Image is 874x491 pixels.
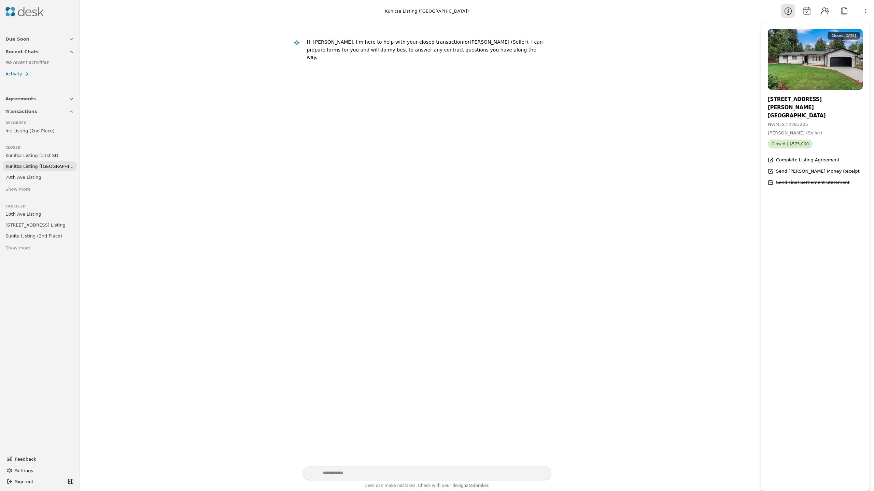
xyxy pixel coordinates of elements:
[776,157,840,164] div: Complete Listing Agreement
[5,163,74,170] span: Kunitsa Listing ([GEOGRAPHIC_DATA])
[294,40,299,46] img: Desk
[1,105,78,118] button: Transactions
[307,39,543,60] div: . I can prepare forms for you and will do my best to answer any contract questions you have along...
[5,186,30,193] div: Show more
[5,120,74,126] div: Recorded
[3,453,74,465] button: Feedback
[5,70,22,77] span: Activity
[385,8,469,15] div: Kunitsa Listing ([GEOGRAPHIC_DATA])
[768,103,863,120] div: [PERSON_NAME][GEOGRAPHIC_DATA]
[828,32,860,40] div: Closed [DATE]
[5,152,58,159] span: Kunitsa Listing (31st St)
[768,140,813,148] span: Closed | $575,000
[15,456,70,463] span: Feedback
[15,467,33,474] span: Settings
[15,478,33,485] span: Sign out
[768,95,863,103] div: [STREET_ADDRESS]
[5,95,36,102] span: Agreements
[452,483,475,488] span: designated
[463,39,469,45] div: for
[1,69,78,79] a: Activity
[303,482,551,491] div: Desk can make mistakes. Check with your broker.
[768,121,863,128] div: NWMLS # 2283205
[1,33,78,45] button: Due Soon
[5,35,29,43] span: Due Soon
[5,7,44,16] img: Desk
[1,92,78,105] button: Agreements
[768,29,863,90] img: Property
[5,108,37,115] span: Transactions
[5,211,41,218] span: 18th Ave Listing
[5,145,74,150] div: Closed
[307,38,546,61] div: [PERSON_NAME] (Seller)
[768,130,822,135] span: [PERSON_NAME] (Seller)
[5,245,30,252] div: Show more
[303,466,551,480] textarea: Write your prompt here
[4,465,75,476] button: Settings
[1,45,78,58] button: Recent Chats
[5,221,66,229] span: [STREET_ADDRESS] Listing
[5,204,74,209] div: Canceled
[5,174,41,181] span: 70th Ave Listing
[5,60,48,65] span: No recent activities
[5,48,39,55] span: Recent Chats
[5,232,62,240] span: Sunita Listing (2nd Place)
[4,476,66,487] button: Sign out
[776,179,850,186] div: Send Final Settlement Statement
[776,168,860,175] div: Send [PERSON_NAME] Money Receipt
[5,127,55,134] span: Inc Listing (2nd Place)
[307,39,463,45] div: Hi [PERSON_NAME], I'm here to help with your closed transaction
